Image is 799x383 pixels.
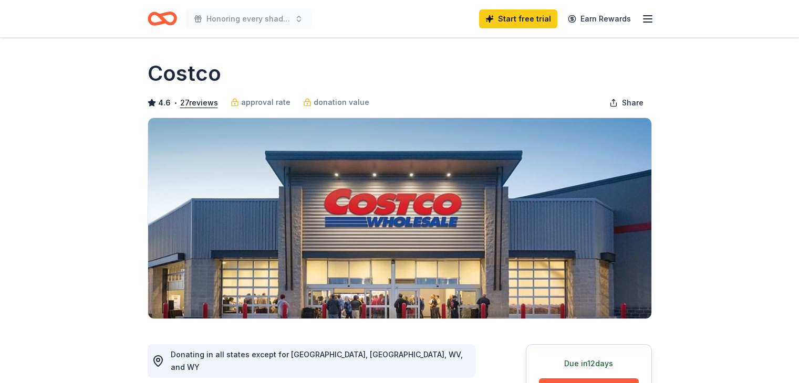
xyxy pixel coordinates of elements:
a: Home [148,6,177,31]
button: Share [601,92,652,113]
span: 4.6 [158,97,171,109]
img: Image for Costco [148,118,651,318]
span: approval rate [241,96,290,109]
span: • [173,99,177,107]
span: Honoring every shade of strength, Domestic Violence Awareness Brunch [206,13,290,25]
a: approval rate [231,96,290,109]
a: Earn Rewards [562,9,637,28]
button: 27reviews [180,97,218,109]
div: Due in 12 days [539,357,639,370]
h1: Costco [148,59,221,88]
span: donation value [314,96,369,109]
button: Honoring every shade of strength, Domestic Violence Awareness Brunch [185,8,312,29]
a: donation value [303,96,369,109]
a: Start free trial [479,9,557,28]
span: Share [622,97,644,109]
span: Donating in all states except for [GEOGRAPHIC_DATA], [GEOGRAPHIC_DATA], WV, and WY [171,350,463,371]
